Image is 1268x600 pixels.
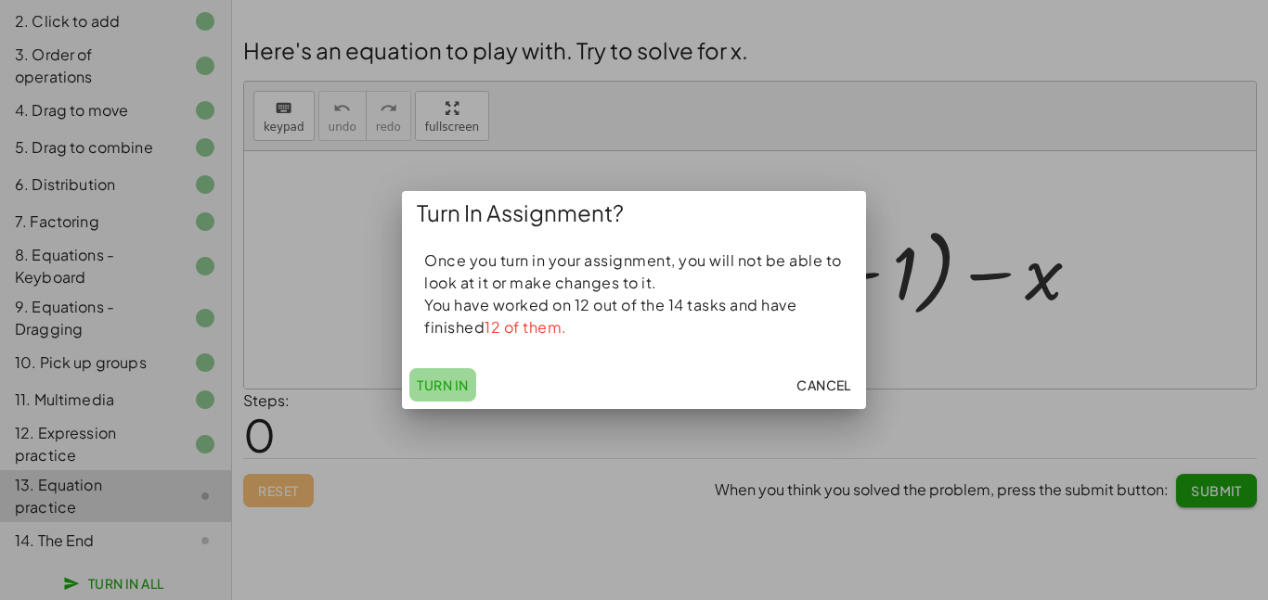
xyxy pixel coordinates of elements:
p: Once you turn in your assignment, you will not be able to look at it or make changes to it. [424,249,844,294]
button: Cancel [789,368,859,402]
span: 12 of them. [485,317,567,337]
span: Cancel [796,377,851,393]
button: Turn In [409,368,476,402]
span: Turn In [417,377,469,393]
p: You have worked on 12 out of the 14 tasks and have finished [424,294,844,338]
span: Turn In Assignment? [417,198,624,228]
